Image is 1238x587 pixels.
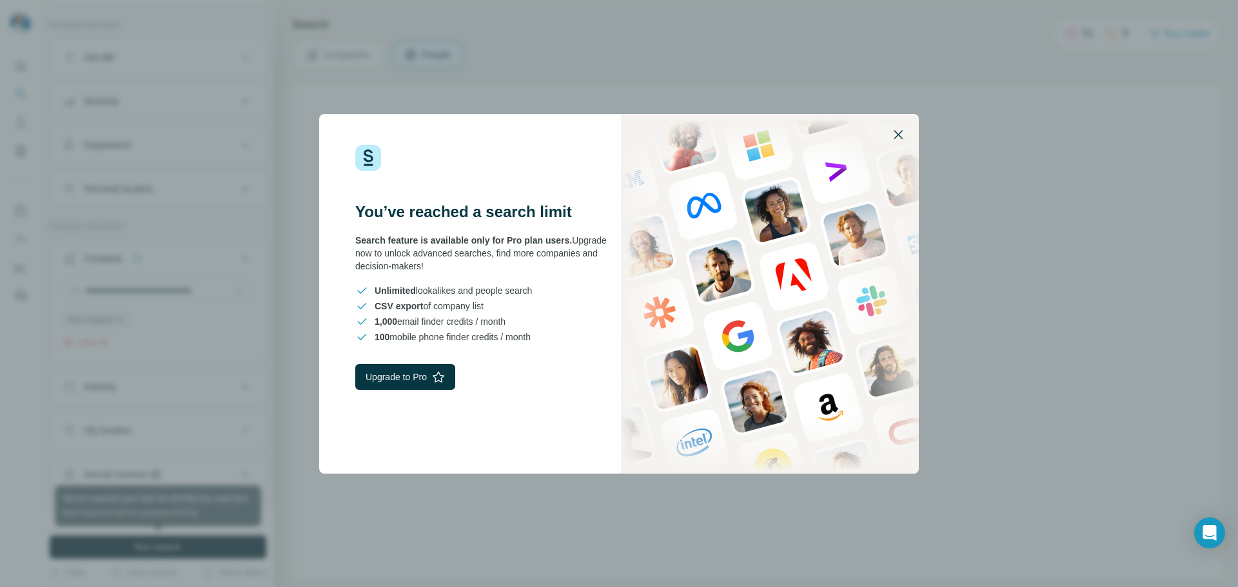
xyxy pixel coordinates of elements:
span: mobile phone finder credits / month [375,331,531,343]
span: email finder credits / month [375,315,506,328]
span: of company list [375,300,484,313]
span: 100 [375,332,389,342]
span: CSV export [375,301,423,311]
h3: You’ve reached a search limit [355,202,619,222]
span: 1,000 [375,316,397,327]
span: Unlimited [375,285,416,296]
span: Search feature is available only for Pro plan users. [355,235,572,245]
span: lookalikes and people search [375,284,532,297]
img: Surfe Logo [355,145,381,171]
div: Upgrade now to unlock advanced searches, find more companies and decision-makers! [355,234,619,273]
button: Upgrade to Pro [355,364,455,390]
img: Surfe Stock Photo - showing people and technologies [621,114,919,474]
div: Open Intercom Messenger [1194,517,1225,548]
